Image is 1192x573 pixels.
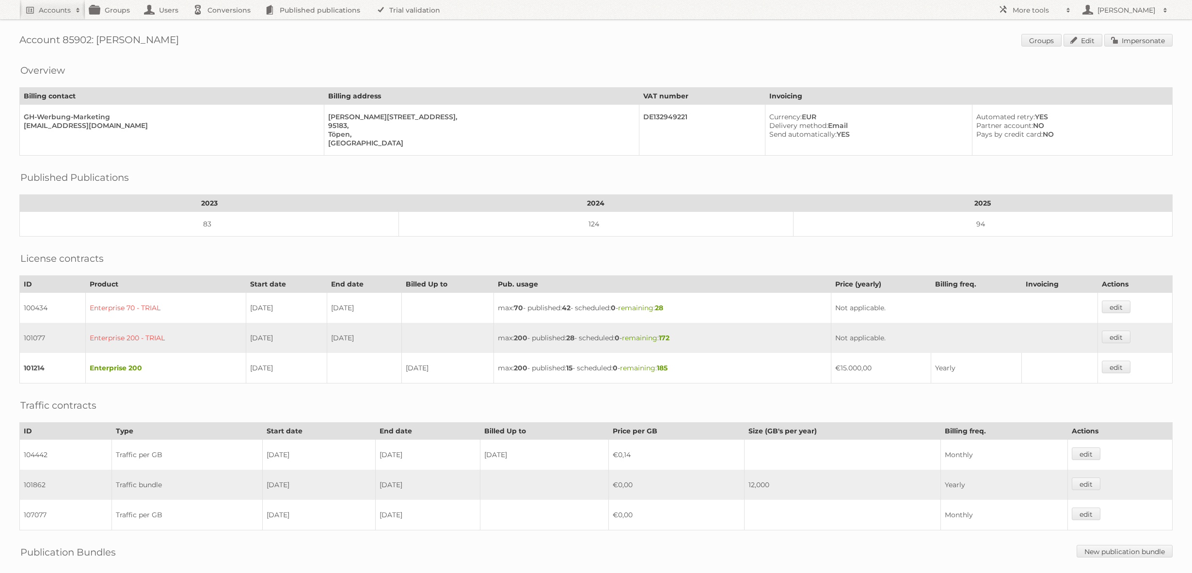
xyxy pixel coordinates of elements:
th: Actions [1068,423,1173,440]
h2: [PERSON_NAME] [1095,5,1158,15]
td: Yearly [941,470,1068,500]
strong: 172 [659,334,669,342]
th: Price (yearly) [831,276,931,293]
th: ID [20,276,86,293]
span: Automated retry: [976,112,1035,121]
strong: 0 [613,364,618,372]
td: 100434 [20,293,86,323]
div: Email [769,121,964,130]
h2: Overview [20,63,65,78]
th: Price per GB [608,423,744,440]
td: [DATE] [262,440,376,470]
td: Traffic bundle [112,470,263,500]
td: 12,000 [744,470,941,500]
strong: 15 [566,364,572,372]
strong: 0 [615,334,620,342]
span: Partner account: [976,121,1033,130]
th: End date [376,423,480,440]
div: GH-Werbung-Marketing [24,112,316,121]
td: Not applicable. [831,323,1097,353]
td: Traffic per GB [112,500,263,530]
strong: 200 [514,364,527,372]
td: [DATE] [262,500,376,530]
td: Monthly [941,440,1068,470]
td: 101214 [20,353,86,383]
h2: Published Publications [20,170,129,185]
th: Billing contact [20,88,324,105]
span: Currency: [769,112,802,121]
span: Send automatically: [769,130,837,139]
a: edit [1102,331,1130,343]
td: [DATE] [376,470,480,500]
th: Start date [246,276,327,293]
strong: 70 [514,303,523,312]
a: Edit [1064,34,1102,47]
th: Start date [262,423,376,440]
th: 2023 [20,195,399,212]
div: 95183, [328,121,631,130]
h2: Publication Bundles [20,545,116,559]
th: Product [85,276,246,293]
th: ID [20,423,112,440]
th: Billed Up to [402,276,493,293]
td: Monthly [941,500,1068,530]
td: 107077 [20,500,112,530]
td: Traffic per GB [112,440,263,470]
h2: More tools [1013,5,1061,15]
h2: Accounts [39,5,71,15]
strong: 42 [562,303,571,312]
td: [DATE] [246,353,327,383]
th: Billing freq. [931,276,1021,293]
div: YES [976,112,1165,121]
div: EUR [769,112,964,121]
th: Billing freq. [941,423,1068,440]
h2: Traffic contracts [20,398,96,413]
td: Not applicable. [831,293,1097,323]
strong: 28 [655,303,663,312]
td: 101862 [20,470,112,500]
th: Billed Up to [480,423,609,440]
a: edit [1072,508,1100,520]
td: max: - published: - scheduled: - [493,353,831,383]
span: Pays by credit card: [976,130,1043,139]
td: Yearly [931,353,1021,383]
td: max: - published: - scheduled: - [493,323,831,353]
td: €0,00 [608,470,744,500]
span: Delivery method: [769,121,828,130]
h1: Account 85902: [PERSON_NAME] [19,34,1173,48]
td: Enterprise 200 [85,353,246,383]
td: DE132949221 [639,105,765,156]
th: VAT number [639,88,765,105]
th: Size (GB's per year) [744,423,941,440]
span: remaining: [620,364,668,372]
td: [DATE] [376,500,480,530]
td: €0,00 [608,500,744,530]
a: edit [1102,301,1130,313]
th: Type [112,423,263,440]
a: edit [1102,361,1130,373]
span: remaining: [618,303,663,312]
td: €15.000,00 [831,353,931,383]
h2: License contracts [20,251,104,266]
td: Enterprise 200 - TRIAL [85,323,246,353]
div: YES [769,130,964,139]
strong: 200 [514,334,527,342]
a: Groups [1021,34,1062,47]
th: Billing address [324,88,639,105]
span: remaining: [622,334,669,342]
strong: 0 [611,303,616,312]
th: End date [327,276,401,293]
th: Invoicing [765,88,1172,105]
div: NO [976,130,1165,139]
td: max: - published: - scheduled: - [493,293,831,323]
a: Impersonate [1104,34,1173,47]
div: [GEOGRAPHIC_DATA] [328,139,631,147]
div: [PERSON_NAME][STREET_ADDRESS], [328,112,631,121]
td: [DATE] [262,470,376,500]
th: 2025 [793,195,1172,212]
div: Töpen, [328,130,631,139]
td: [DATE] [246,293,327,323]
th: Invoicing [1022,276,1097,293]
a: New publication bundle [1077,545,1173,557]
strong: 28 [566,334,574,342]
